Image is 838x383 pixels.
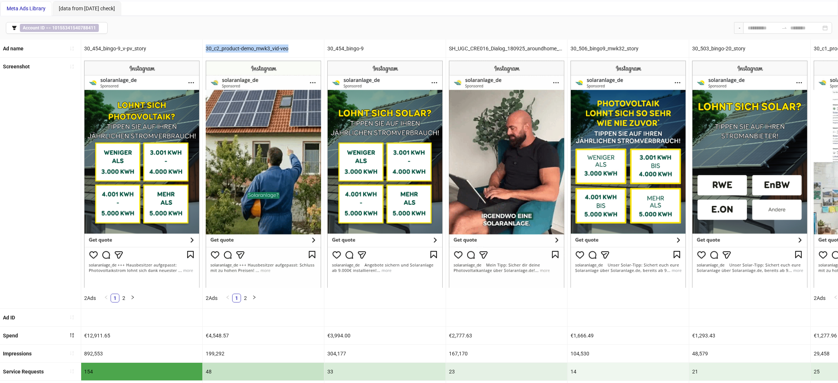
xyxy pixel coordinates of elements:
[223,294,232,303] li: Previous Page
[324,345,446,362] div: 304,177
[23,25,45,31] b: Account ID
[102,294,111,303] li: Previous Page
[203,363,324,380] div: 48
[69,64,75,69] span: sort-ascending
[689,40,810,57] div: 30_503_bingo-20_story
[689,345,810,362] div: 48,579
[446,363,567,380] div: 23
[104,295,108,300] span: left
[233,294,241,302] a: 1
[69,369,75,374] span: sort-ascending
[781,25,787,31] span: swap-right
[81,345,202,362] div: 892,553
[203,40,324,57] div: 30_c2_product-demo_mwk3_vid-veo
[119,294,128,303] li: 2
[446,327,567,344] div: €2,777.63
[69,46,75,51] span: sort-ascending
[69,351,75,356] span: sort-ascending
[3,333,18,339] b: Spend
[449,61,564,287] img: Screenshot 120234173205760649
[781,25,787,31] span: to
[206,61,321,287] img: Screenshot 120233992632940649
[12,25,17,31] span: filter
[203,345,324,362] div: 199,292
[128,294,137,303] li: Next Page
[226,295,230,300] span: left
[3,64,30,69] b: Screenshot
[252,295,256,300] span: right
[568,327,689,344] div: €1,666.49
[3,315,15,321] b: Ad ID
[324,327,446,344] div: €3,994.00
[324,363,446,380] div: 33
[250,294,259,303] li: Next Page
[3,351,32,357] b: Impressions
[814,295,826,301] span: 2 Ads
[81,327,202,344] div: €12,911.65
[69,315,75,320] span: sort-ascending
[250,294,259,303] button: right
[7,6,46,11] span: Meta Ads Library
[81,40,202,57] div: 30_454_bingo-9_v-pv_story
[52,25,96,31] b: 10155341540788411
[446,345,567,362] div: 167,170
[446,40,567,57] div: SH_UGC_CRE016_Dialog_180925_aroundhome_solaranlagen_Serhan_EinfachBestellen_vid-sh_mwk1
[571,61,686,287] img: Screenshot 120231220978790649
[3,46,24,51] b: Ad name
[689,327,810,344] div: €1,293.43
[203,327,324,344] div: €4,548.57
[206,295,217,301] span: 2 Ads
[59,6,115,11] span: [data from [DATE] check]
[734,22,743,34] div: -
[232,294,241,303] li: 1
[568,40,689,57] div: 30_506_bingo9_mwk32_story
[689,363,810,380] div: 21
[568,345,689,362] div: 104,530
[69,333,75,338] span: sort-descending
[120,294,128,302] a: 2
[241,294,249,302] a: 2
[324,40,446,57] div: 30_454_bingo-9
[102,294,111,303] button: left
[130,295,135,300] span: right
[223,294,232,303] button: left
[128,294,137,303] button: right
[111,294,119,302] a: 1
[834,295,838,300] span: left
[20,24,99,32] span: ==
[6,22,108,34] button: Account ID == 10155341540788411
[84,295,96,301] span: 2 Ads
[692,61,808,287] img: Screenshot 120231219770890649
[3,369,44,375] b: Service Requests
[327,61,443,287] img: Screenshot 120231219770940649
[568,363,689,380] div: 14
[84,61,199,287] img: Screenshot 120231219771030649
[81,363,202,380] div: 154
